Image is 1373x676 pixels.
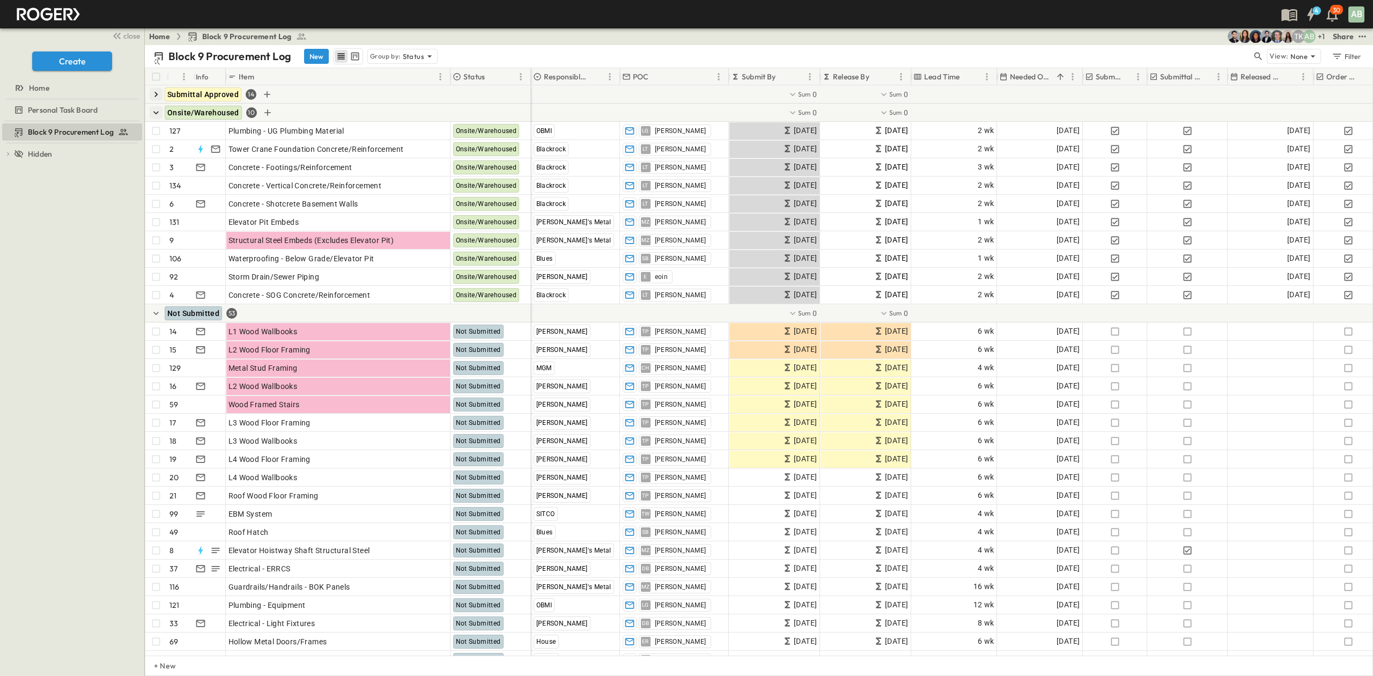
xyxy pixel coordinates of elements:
p: 134 [169,180,181,191]
p: View: [1269,50,1288,62]
span: [DATE] [794,216,817,228]
span: [PERSON_NAME] [655,400,706,409]
span: close [123,31,140,41]
p: None [1290,51,1308,62]
span: [DATE] [1287,143,1310,155]
span: Not Submitted [456,364,501,372]
p: 3 [169,162,174,173]
span: MGM [536,364,552,372]
p: Status [463,71,485,82]
div: Block 9 Procurement Logtest [2,123,142,141]
nav: breadcrumbs [149,31,313,42]
span: [DATE] [1057,343,1080,356]
span: [PERSON_NAME]'s Metal [536,218,611,226]
span: [DATE] [794,453,817,465]
span: OBMI [536,127,552,135]
img: Anthony Vazquez (avazquez@cahill-sf.com) [1228,30,1241,43]
span: [DATE] [1057,124,1080,137]
span: 2 wk [978,289,994,301]
button: Filter [1327,49,1364,64]
button: Sort [1285,71,1297,83]
span: [DATE] [1287,179,1310,192]
p: Submittal Approved? [1160,71,1201,82]
p: Submitted? [1096,71,1121,82]
span: [DATE] [1287,124,1310,137]
span: LG [642,130,649,131]
span: Blackrock [536,291,566,299]
span: [DATE] [794,398,817,410]
button: row view [335,50,348,63]
span: Onsite/Warehoused [456,255,517,262]
p: Responsible Contractor [544,71,589,82]
span: Onsite/Warehoused [456,145,517,153]
span: eoin [655,273,668,281]
span: [DATE] [794,270,817,283]
span: [PERSON_NAME] [655,364,706,372]
div: Share [1333,31,1354,42]
button: Menu [603,70,616,83]
button: Sort [1054,71,1066,83]
span: [DATE] [1287,252,1310,264]
span: [PERSON_NAME] [655,382,706,391]
span: Blackrock [536,164,566,171]
span: Blues [536,255,553,262]
span: Not Submitted [456,383,501,390]
span: [PERSON_NAME] [655,236,706,245]
span: Blackrock [536,200,566,208]
div: 14 [246,89,256,100]
span: Structural Steel Embeds (Excludes Elevator Pit) [228,235,394,246]
span: 0 [813,107,817,118]
p: Sum [889,90,902,99]
span: 6 wk [978,398,994,410]
button: AB [1347,5,1365,24]
p: 16 [169,381,176,392]
span: Tower Crane Foundation Concrete/Reinforcement [228,144,404,155]
span: Not Submitted [456,401,501,408]
span: [DATE] [885,252,908,264]
span: [DATE] [885,325,908,337]
p: Needed Onsite [1010,71,1052,82]
p: Block 9 Procurement Log [168,49,291,64]
span: 2 wk [978,197,994,210]
p: 129 [169,363,181,373]
button: Menu [980,70,993,83]
span: [PERSON_NAME] [655,254,706,263]
span: Not Submitted [456,437,501,445]
div: Teddy Khuong (tkhuong@guzmangc.com) [1292,30,1305,43]
div: Info [194,68,226,85]
span: [PERSON_NAME] [655,218,706,226]
button: Menu [434,70,447,83]
span: 0 [813,308,817,319]
button: New [304,49,329,64]
span: [DATE] [885,270,908,283]
span: Onsite/Warehoused [456,218,517,226]
span: TP [642,422,649,423]
p: Lead Time [924,71,960,82]
span: [PERSON_NAME] [536,383,588,390]
span: Onsite/Warehoused [456,164,517,171]
img: Kim Bowen (kbowen@cahill-sf.com) [1238,30,1251,43]
span: Blackrock [536,182,566,189]
span: Personal Task Board [28,105,98,115]
span: [DATE] [1057,216,1080,228]
p: POC [633,71,649,82]
span: 1 wk [978,216,994,228]
span: [DATE] [885,216,908,228]
a: Block 9 Procurement Log [2,124,140,139]
button: Sort [1359,71,1371,83]
span: L4 Wood Floor Framing [228,454,311,465]
button: Menu [803,70,816,83]
p: 2 [169,144,174,155]
span: [DATE] [794,234,817,246]
img: Olivia Khan (okhan@cahill-sf.com) [1249,30,1262,43]
span: [DATE] [885,343,908,356]
span: Onsite/Warehoused [456,237,517,244]
button: Menu [1066,70,1079,83]
span: Submittal Approved [167,90,239,99]
span: [DATE] [1057,398,1080,410]
span: [DATE] [885,380,908,392]
a: Home [149,31,170,42]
